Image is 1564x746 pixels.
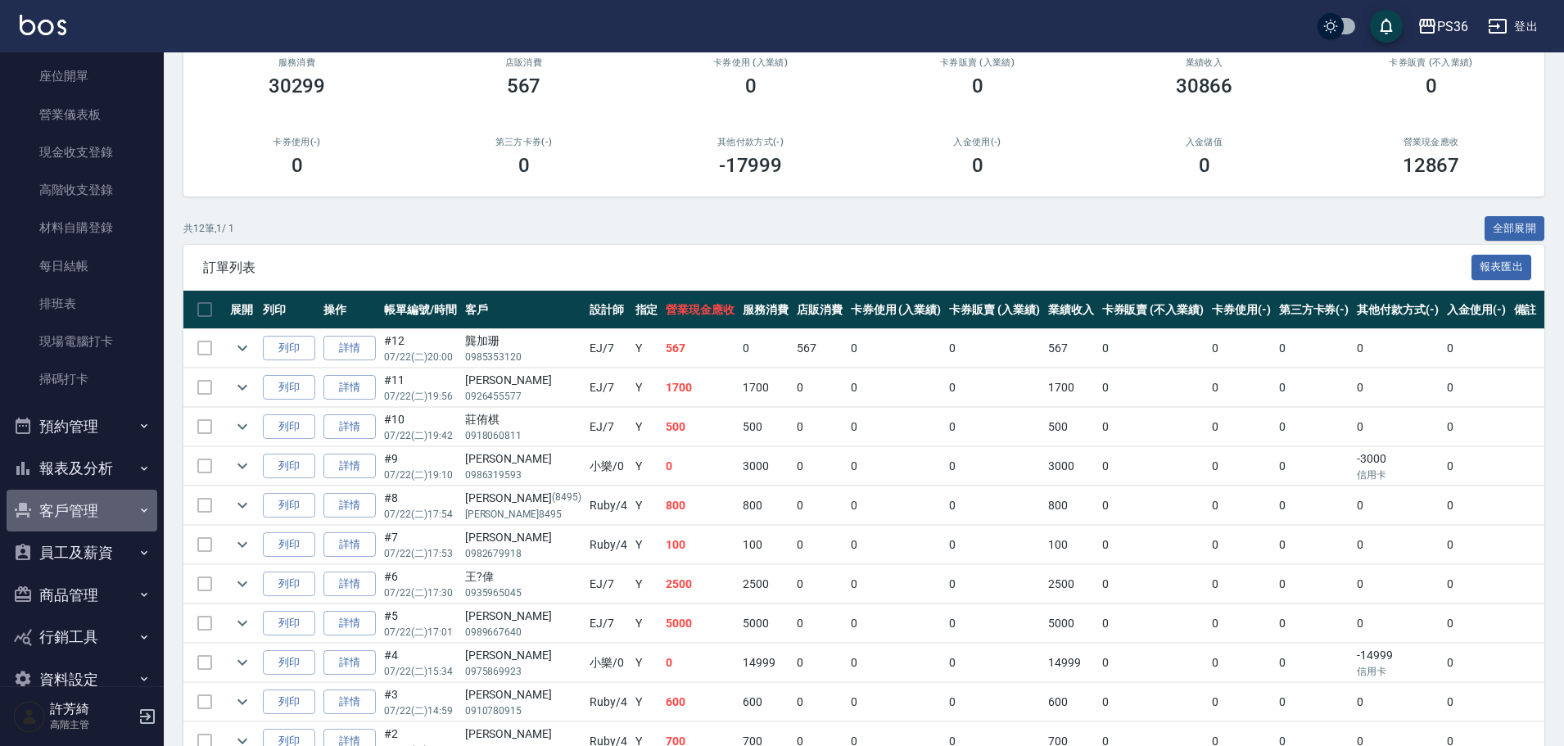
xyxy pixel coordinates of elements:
th: 營業現金應收 [662,291,739,329]
td: 0 [1098,329,1208,368]
h5: 許芳綺 [50,701,133,717]
button: 列印 [263,336,315,361]
td: 0 [945,486,1044,525]
td: 0 [793,368,847,407]
td: 0 [1208,683,1275,721]
td: Y [631,565,662,604]
p: 0935965045 [465,585,581,600]
td: 500 [662,408,739,446]
td: 0 [1208,526,1275,564]
p: 信用卡 [1357,468,1439,482]
div: 龔加珊 [465,332,581,350]
p: 高階主管 [50,717,133,732]
td: 0 [1098,486,1208,525]
td: 0 [847,329,946,368]
h3: 12867 [1403,154,1460,177]
td: 0 [793,644,847,682]
td: 0 [1353,683,1443,721]
th: 入金使用(-) [1443,291,1510,329]
td: 1700 [739,368,793,407]
td: 0 [945,644,1044,682]
div: [PERSON_NAME] [465,608,581,625]
td: 0 [1275,447,1354,486]
td: 0 [662,447,739,486]
td: 0 [1098,447,1208,486]
a: 詳情 [323,336,376,361]
td: 0 [1208,565,1275,604]
h2: 營業現金應收 [1337,137,1525,147]
p: 信用卡 [1357,664,1439,679]
div: [PERSON_NAME] [465,490,581,507]
td: 0 [1353,329,1443,368]
a: 報表匯出 [1471,259,1532,274]
td: 5000 [739,604,793,643]
th: 帳單編號/時間 [380,291,461,329]
td: 0 [1208,329,1275,368]
td: Y [631,486,662,525]
td: Y [631,408,662,446]
td: 0 [793,604,847,643]
td: 小樂 /0 [585,447,631,486]
td: EJ /7 [585,329,631,368]
td: 800 [1044,486,1098,525]
button: expand row [230,532,255,557]
td: 0 [1353,368,1443,407]
td: 0 [847,604,946,643]
td: #4 [380,644,461,682]
h2: 入金使用(-) [884,137,1071,147]
button: PS36 [1411,10,1475,43]
a: 掃碼打卡 [7,360,157,398]
td: EJ /7 [585,604,631,643]
button: expand row [230,336,255,360]
td: Y [631,604,662,643]
td: 0 [1443,565,1510,604]
th: 設計師 [585,291,631,329]
a: 詳情 [323,611,376,636]
td: 0 [1098,526,1208,564]
td: #11 [380,368,461,407]
h3: 0 [518,154,530,177]
td: 5000 [1044,604,1098,643]
p: 0989667640 [465,625,581,640]
td: 0 [1098,604,1208,643]
td: 1700 [662,368,739,407]
th: 客戶 [461,291,585,329]
td: 0 [1208,447,1275,486]
td: 0 [945,329,1044,368]
button: 報表匯出 [1471,255,1532,280]
td: #8 [380,486,461,525]
td: -14999 [1353,644,1443,682]
button: 全部展開 [1485,216,1545,242]
td: 100 [1044,526,1098,564]
button: 列印 [263,650,315,676]
td: 0 [847,565,946,604]
a: 排班表 [7,285,157,323]
td: Ruby /4 [585,486,631,525]
td: 3000 [1044,447,1098,486]
button: 列印 [263,532,315,558]
th: 店販消費 [793,291,847,329]
td: EJ /7 [585,565,631,604]
td: #7 [380,526,461,564]
p: [PERSON_NAME]8495 [465,507,581,522]
span: 訂單列表 [203,260,1471,276]
td: 600 [662,683,739,721]
td: 5000 [662,604,739,643]
td: 0 [847,486,946,525]
h3: 567 [507,75,541,97]
td: 2500 [739,565,793,604]
td: 100 [739,526,793,564]
td: 0 [847,644,946,682]
a: 詳情 [323,493,376,518]
td: 0 [1275,644,1354,682]
div: [PERSON_NAME] [465,726,581,743]
button: 列印 [263,414,315,440]
p: 07/22 (二) 17:54 [384,507,457,522]
td: 0 [945,683,1044,721]
button: expand row [230,611,255,635]
p: 07/22 (二) 19:42 [384,428,457,443]
td: 0 [793,526,847,564]
td: 0 [793,565,847,604]
td: Ruby /4 [585,526,631,564]
h3: 0 [972,75,983,97]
